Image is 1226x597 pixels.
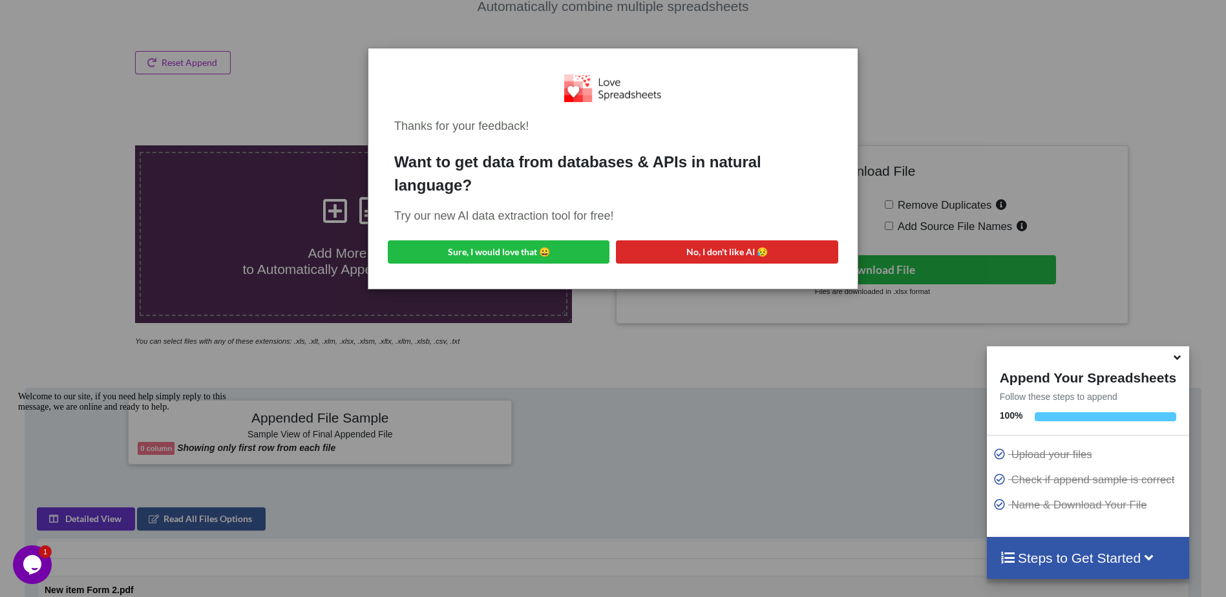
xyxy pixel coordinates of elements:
[5,5,238,26] div: Welcome to our site, if you need help simply reply to this message, we are online and ready to help.
[394,151,832,197] div: Want to get data from databases & APIs in natural language?
[13,386,246,539] iframe: chat widget
[1000,410,1023,421] b: 100 %
[616,240,838,264] button: No, I don't like AI 😥
[993,472,1186,488] p: Check if append sample is correct
[987,366,1189,386] h4: Append Your Spreadsheets
[564,74,661,102] img: Logo.png
[1000,550,1176,566] h4: Steps to Get Started
[993,497,1186,513] p: Name & Download Your File
[987,390,1189,403] p: Follow these steps to append
[388,240,609,264] button: Sure, I would love that 😀
[394,118,832,135] div: Thanks for your feedback!
[13,545,54,584] iframe: chat widget
[993,446,1186,463] p: Upload your files
[5,5,213,25] span: Welcome to our site, if you need help simply reply to this message, we are online and ready to help.
[394,207,832,225] div: Try our new AI data extraction tool for free!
